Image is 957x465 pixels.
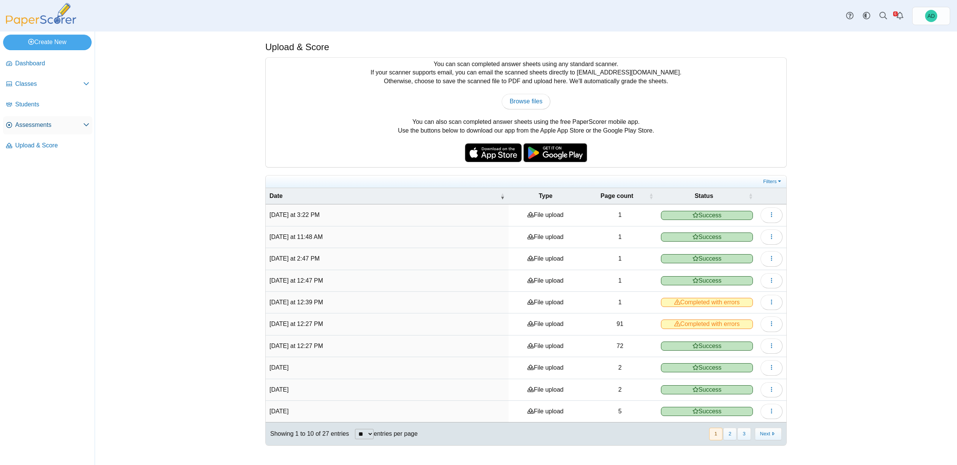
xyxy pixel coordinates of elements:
time: Oct 10, 2025 at 11:48 AM [269,234,323,240]
span: Success [661,407,753,416]
span: Upload & Score [15,141,89,150]
time: Oct 9, 2025 at 2:47 PM [269,255,320,262]
span: Success [661,254,753,263]
a: PaperScorer [3,21,79,27]
td: 1 [583,248,657,270]
div: You can scan completed answer sheets using any standard scanner. If your scanner supports email, ... [266,58,786,167]
span: Page count [586,192,647,200]
time: Oct 9, 2025 at 12:47 PM [269,277,323,284]
span: Assessments [15,121,83,129]
td: 1 [583,226,657,248]
span: Completed with errors [661,298,753,307]
td: 1 [583,204,657,226]
a: Browse files [502,94,550,109]
span: Date [269,192,499,200]
td: File upload [509,292,583,313]
td: File upload [509,335,583,357]
time: Sep 12, 2025 at 12:35 PM [269,408,288,414]
img: PaperScorer [3,3,79,26]
img: apple-store-badge.svg [465,143,522,162]
td: 91 [583,313,657,335]
a: Classes [3,75,92,93]
a: Dashboard [3,55,92,73]
span: Completed with errors [661,319,753,329]
span: Success [661,211,753,220]
td: 1 [583,292,657,313]
span: Andrew Doust [927,13,935,19]
label: entries per page [374,430,418,437]
nav: pagination [708,428,782,440]
time: Oct 9, 2025 at 12:27 PM [269,321,323,327]
button: 2 [723,428,737,440]
a: Students [3,96,92,114]
button: 3 [737,428,751,440]
span: Browse files [510,98,542,104]
a: Create New [3,35,92,50]
span: Success [661,232,753,242]
td: File upload [509,270,583,292]
td: File upload [509,248,583,270]
span: Success [661,342,753,351]
td: 2 [583,379,657,401]
a: Upload & Score [3,137,92,155]
time: Oct 9, 2025 at 12:27 PM [269,343,323,349]
span: Classes [15,80,83,88]
span: Andrew Doust [925,10,937,22]
span: Success [661,385,753,394]
td: 72 [583,335,657,357]
time: Oct 9, 2025 at 12:39 PM [269,299,323,305]
span: Type [512,192,579,200]
time: Sep 12, 2025 at 12:59 PM [269,386,288,393]
button: Next [755,428,782,440]
span: Status : Activate to sort [748,192,753,200]
time: Sep 12, 2025 at 12:59 PM [269,364,288,371]
time: Oct 10, 2025 at 3:22 PM [269,212,320,218]
span: Success [661,276,753,285]
td: 2 [583,357,657,379]
div: Showing 1 to 10 of 27 entries [266,422,349,445]
td: File upload [509,357,583,379]
td: 5 [583,401,657,422]
td: 1 [583,270,657,292]
span: Page count : Activate to sort [649,192,653,200]
button: 1 [709,428,723,440]
a: Andrew Doust [912,7,950,25]
span: Students [15,100,89,109]
td: File upload [509,379,583,401]
a: Assessments [3,116,92,134]
img: google-play-badge.png [523,143,587,162]
span: Success [661,363,753,372]
span: Status [661,192,747,200]
td: File upload [509,313,583,335]
a: Alerts [892,8,908,24]
span: Dashboard [15,59,89,68]
h1: Upload & Score [265,41,329,54]
span: Date : Activate to remove sorting [500,192,505,200]
a: Filters [761,178,784,185]
td: File upload [509,226,583,248]
td: File upload [509,401,583,422]
td: File upload [509,204,583,226]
